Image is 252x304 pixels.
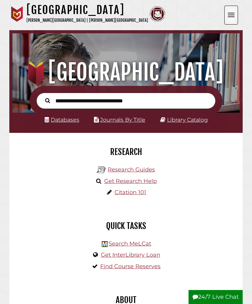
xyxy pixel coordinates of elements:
[114,189,146,196] a: Citation 101
[100,116,145,123] a: Journals By Title
[100,263,161,270] a: Find Course Reserves
[167,116,208,123] a: Library Catalog
[102,241,108,247] img: Hekman Library Logo
[109,240,151,247] a: Search MeLCat
[42,96,53,104] button: Search
[224,6,238,25] button: Open the menu
[44,116,79,123] a: Databases
[14,147,238,157] h2: Research
[97,165,106,175] img: Hekman Library Logo
[14,221,238,231] h2: Quick Tasks
[26,17,148,24] p: [PERSON_NAME][GEOGRAPHIC_DATA] | [PERSON_NAME][GEOGRAPHIC_DATA]
[101,251,160,258] a: Get InterLibrary Loan
[9,6,25,22] img: Calvin University
[150,6,165,22] img: Calvin Theological Seminary
[108,166,155,173] a: Research Guides
[16,58,236,86] h1: [GEOGRAPHIC_DATA]
[45,98,50,104] i: Search
[26,3,148,17] h1: [GEOGRAPHIC_DATA]
[104,178,157,185] a: Get Research Help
